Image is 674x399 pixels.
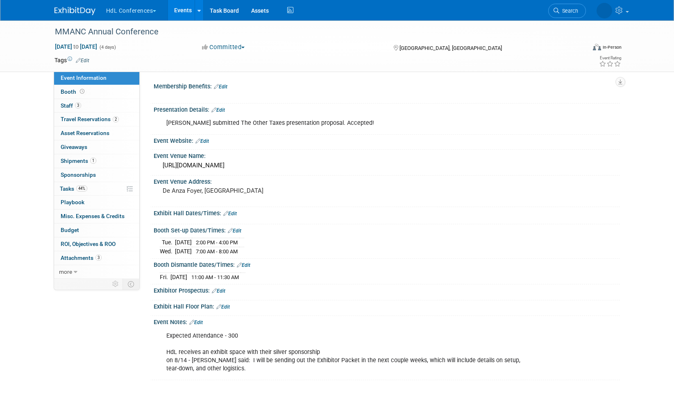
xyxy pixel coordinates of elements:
[61,130,109,136] span: Asset Reservations
[76,58,89,63] a: Edit
[54,126,139,140] a: Asset Reservations
[154,224,620,235] div: Booth Set-up Dates/Times:
[76,185,87,192] span: 44%
[154,284,620,295] div: Exhibitor Prospectus:
[189,320,203,325] a: Edit
[160,159,614,172] div: [URL][DOMAIN_NAME]
[154,300,620,311] div: Exhibit Hall Floor Plan:
[538,43,622,55] div: Event Format
[61,74,107,81] span: Event Information
[61,241,116,247] span: ROI, Objectives & ROO
[54,71,139,85] a: Event Information
[154,316,620,327] div: Event Notes:
[95,255,102,261] span: 3
[599,56,621,60] div: Event Rating
[196,248,238,255] span: 7:00 AM - 8:00 AM
[54,210,139,223] a: Misc. Expenses & Credits
[54,196,139,209] a: Playbook
[559,8,578,14] span: Search
[154,104,620,114] div: Presentation Details:
[75,102,81,108] span: 3
[161,328,530,377] div: Expected Attendance - 300 HdL receives an exhibit space with their silver sponsorship on 8/14 - [...
[113,116,119,122] span: 2
[399,45,502,51] span: [GEOGRAPHIC_DATA], [GEOGRAPHIC_DATA]
[61,102,81,109] span: Staff
[160,273,170,281] td: Fri.
[191,274,239,280] span: 11:00 AM - 11:30 AM
[175,247,192,255] td: [DATE]
[61,213,125,219] span: Misc. Expenses & Credits
[54,56,89,64] td: Tags
[216,304,230,310] a: Edit
[196,239,238,246] span: 2:00 PM - 4:00 PM
[154,259,620,269] div: Booth Dismantle Dates/Times:
[195,138,209,144] a: Edit
[212,288,225,294] a: Edit
[54,182,139,196] a: Tasks44%
[214,84,227,90] a: Edit
[160,247,175,255] td: Wed.
[99,45,116,50] span: (4 days)
[61,171,96,178] span: Sponsorships
[154,176,620,186] div: Event Venue Address:
[61,116,119,122] span: Travel Reservations
[548,4,586,18] a: Search
[154,135,620,145] div: Event Website:
[54,113,139,126] a: Travel Reservations2
[237,262,250,268] a: Edit
[223,211,237,216] a: Edit
[61,227,79,233] span: Budget
[54,168,139,182] a: Sponsorships
[593,44,601,50] img: Format-Inperson.png
[154,80,620,91] div: Membership Benefits:
[170,273,187,281] td: [DATE]
[54,99,139,113] a: Staff3
[54,223,139,237] a: Budget
[61,255,102,261] span: Attachments
[90,158,96,164] span: 1
[154,150,620,160] div: Event Venue Name:
[54,43,98,50] span: [DATE] [DATE]
[161,115,530,131] div: [PERSON_NAME] submitted The Other Taxes presentation proposal. Accepted!
[54,7,95,15] img: ExhibitDay
[597,3,612,18] img: Polly Tracy
[199,43,248,52] button: Committed
[109,279,123,289] td: Personalize Event Tab Strip
[602,44,622,50] div: In-Person
[54,265,139,279] a: more
[211,107,225,113] a: Edit
[123,279,139,289] td: Toggle Event Tabs
[175,238,192,247] td: [DATE]
[61,158,96,164] span: Shipments
[61,199,84,205] span: Playbook
[154,207,620,218] div: Exhibit Hall Dates/Times:
[60,185,87,192] span: Tasks
[54,85,139,99] a: Booth
[59,268,72,275] span: more
[54,251,139,265] a: Attachments3
[52,25,574,39] div: MMANC Annual Conference
[61,88,86,95] span: Booth
[61,144,87,150] span: Giveaways
[54,154,139,168] a: Shipments1
[160,238,175,247] td: Tue.
[228,228,241,234] a: Edit
[78,88,86,95] span: Booth not reserved yet
[54,237,139,251] a: ROI, Objectives & ROO
[54,140,139,154] a: Giveaways
[72,43,80,50] span: to
[163,187,339,194] pre: De Anza Foyer, [GEOGRAPHIC_DATA]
